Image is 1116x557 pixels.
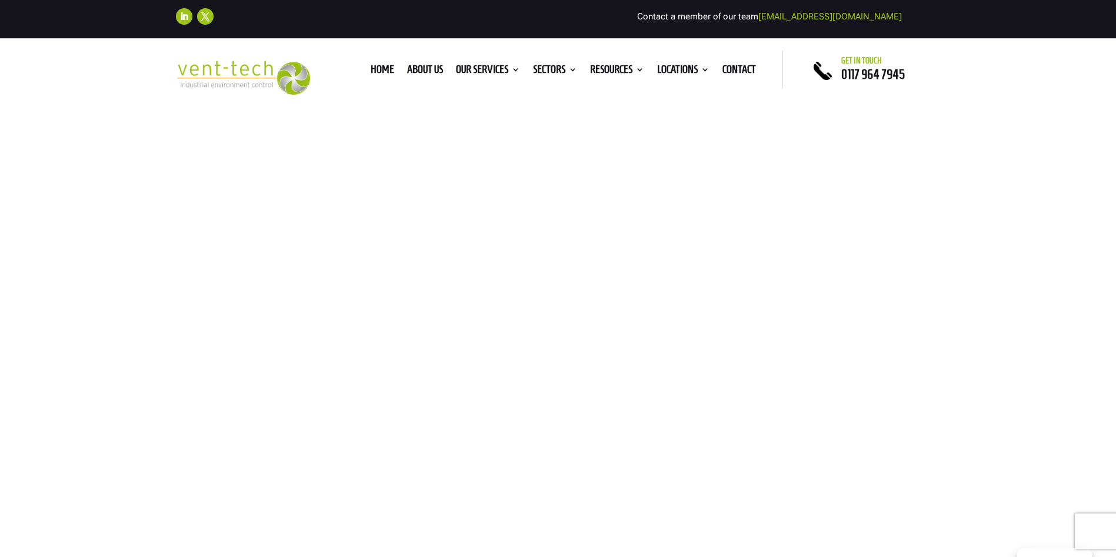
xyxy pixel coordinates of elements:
a: Our Services [456,65,520,78]
a: 0117 964 7945 [841,67,905,81]
span: Get in touch [841,56,882,65]
a: Sectors [533,65,577,78]
a: Follow on X [197,8,214,25]
img: 2023-09-27T08_35_16.549ZVENT-TECH---Clear-background [176,61,311,95]
a: Follow on LinkedIn [176,8,192,25]
a: Locations [657,65,709,78]
a: [EMAIL_ADDRESS][DOMAIN_NAME] [758,11,902,22]
a: Resources [590,65,644,78]
a: About us [407,65,443,78]
a: Contact [722,65,756,78]
a: Home [371,65,394,78]
span: Contact a member of our team [637,11,902,22]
